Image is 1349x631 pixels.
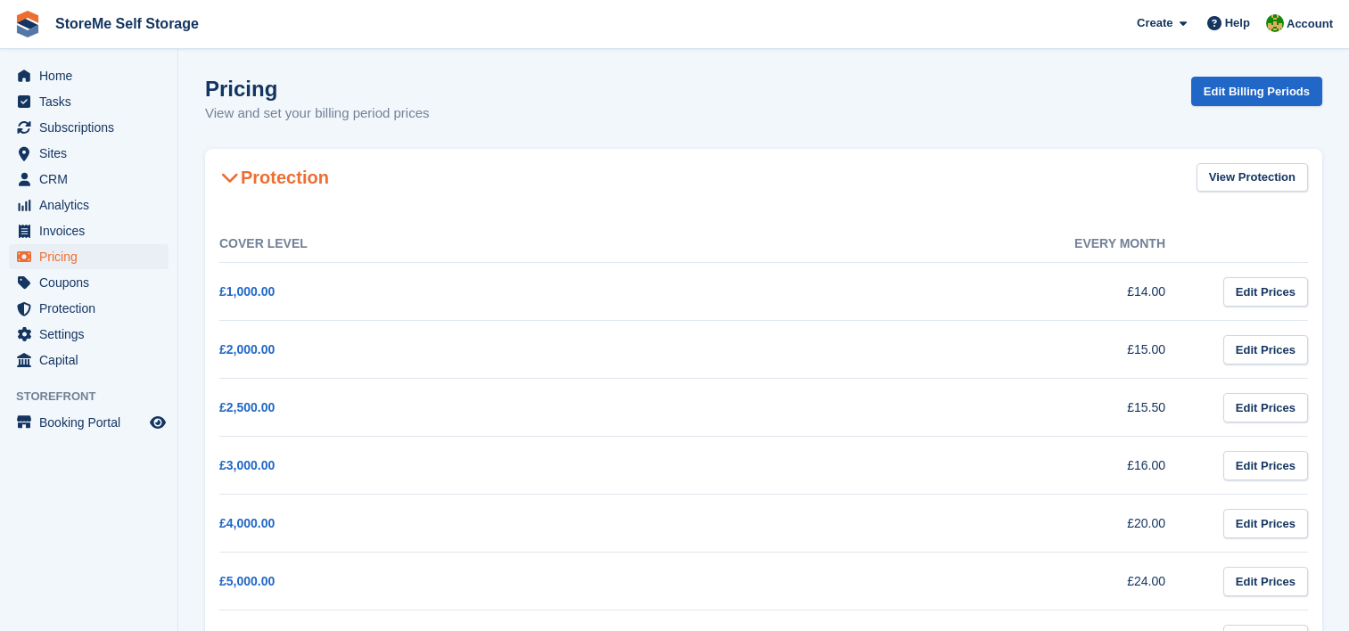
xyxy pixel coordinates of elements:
[39,322,146,347] span: Settings
[219,574,275,588] a: £5,000.00
[205,103,430,124] p: View and set your billing period prices
[711,495,1202,553] td: £20.00
[219,342,275,356] a: £2,000.00
[9,115,169,140] a: menu
[39,193,146,217] span: Analytics
[219,284,275,299] a: £1,000.00
[219,167,329,188] h2: Protection
[711,321,1202,379] td: £15.00
[1137,14,1172,32] span: Create
[9,270,169,295] a: menu
[39,141,146,166] span: Sites
[9,89,169,114] a: menu
[48,9,206,38] a: StoreMe Self Storage
[39,167,146,192] span: CRM
[39,410,146,435] span: Booking Portal
[219,225,711,263] th: Cover Level
[219,458,275,472] a: £3,000.00
[9,218,169,243] a: menu
[9,348,169,373] a: menu
[1223,277,1308,307] a: Edit Prices
[39,348,146,373] span: Capital
[9,296,169,321] a: menu
[9,141,169,166] a: menu
[219,516,275,530] a: £4,000.00
[1225,14,1250,32] span: Help
[39,218,146,243] span: Invoices
[39,244,146,269] span: Pricing
[9,63,169,88] a: menu
[711,379,1202,437] td: £15.50
[1223,451,1308,480] a: Edit Prices
[1223,509,1308,538] a: Edit Prices
[9,322,169,347] a: menu
[39,270,146,295] span: Coupons
[9,244,169,269] a: menu
[219,400,275,414] a: £2,500.00
[147,412,169,433] a: Preview store
[711,553,1202,611] td: £24.00
[39,115,146,140] span: Subscriptions
[1223,335,1308,365] a: Edit Prices
[1266,14,1284,32] img: StorMe
[1223,567,1308,596] a: Edit Prices
[16,388,177,406] span: Storefront
[39,296,146,321] span: Protection
[205,77,430,101] h1: Pricing
[14,11,41,37] img: stora-icon-8386f47178a22dfd0bd8f6a31ec36ba5ce8667c1dd55bd0f319d3a0aa187defe.svg
[1287,15,1333,33] span: Account
[39,63,146,88] span: Home
[711,437,1202,495] td: £16.00
[711,225,1202,263] th: Every month
[9,410,169,435] a: menu
[9,193,169,217] a: menu
[711,263,1202,321] td: £14.00
[1197,163,1308,193] a: View Protection
[39,89,146,114] span: Tasks
[1191,77,1322,106] a: Edit Billing Periods
[1223,393,1308,422] a: Edit Prices
[9,167,169,192] a: menu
